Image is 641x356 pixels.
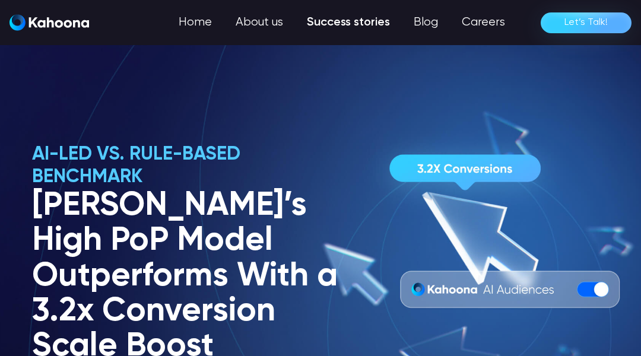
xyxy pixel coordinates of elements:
[32,143,342,189] h2: AI-Led Vs. Rule-Based Benchmark
[9,14,89,31] img: Kahoona logo white
[541,12,632,33] a: Let’s Talk!
[402,11,450,34] a: Blog
[450,11,517,34] a: Careers
[167,11,224,34] a: Home
[295,11,402,34] a: Success stories
[564,13,608,32] div: Let’s Talk!
[9,14,89,31] a: home
[224,11,295,34] a: About us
